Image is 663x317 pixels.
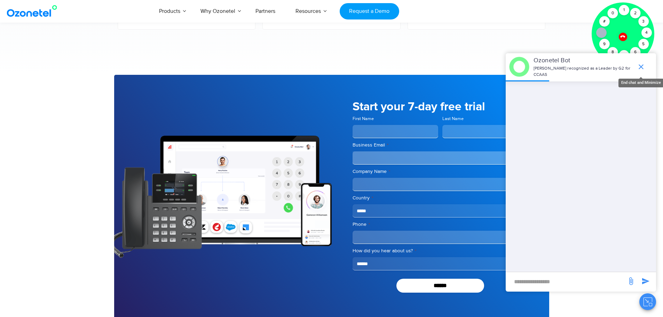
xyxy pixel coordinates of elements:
button: Close chat [639,293,656,310]
div: 9 [599,39,609,49]
div: 6 [630,47,640,57]
div: 5 [638,39,649,49]
img: header [509,57,529,77]
div: 7 [619,50,629,61]
div: 0 [607,8,618,18]
label: Last Name [442,116,528,122]
label: Company Name [353,168,528,175]
span: end chat or minimize [634,60,648,74]
div: 8 [607,47,618,57]
a: Request a Demo [340,3,399,19]
p: [PERSON_NAME] recognized as a Leader by G2 for CCAAS [534,65,633,78]
p: Ozonetel Bot [534,56,633,65]
label: Country [353,195,528,201]
div: 4 [641,27,652,38]
label: Phone [353,221,528,228]
span: send message [624,274,638,288]
div: 2 [630,8,640,18]
label: How did you hear about us? [353,247,528,254]
div: # [599,16,609,27]
div: 3 [638,16,649,27]
h5: Start your 7-day free trial [353,101,528,113]
label: Business Email [353,142,528,149]
div: 1 [619,5,629,15]
div: new-msg-input [509,276,623,288]
label: First Name [353,116,439,122]
span: send message [639,274,653,288]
